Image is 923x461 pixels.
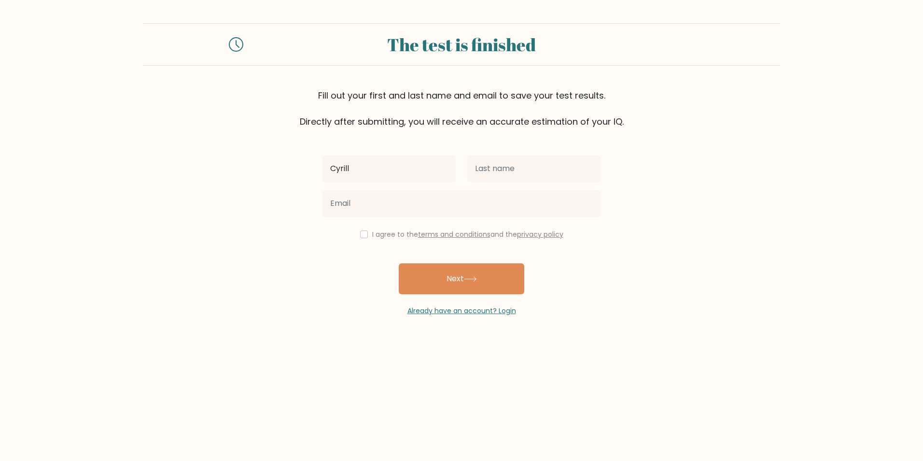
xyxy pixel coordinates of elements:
[143,89,780,128] div: Fill out your first and last name and email to save your test results. Directly after submitting,...
[517,230,563,239] a: privacy policy
[372,230,563,239] label: I agree to the and the
[322,190,601,217] input: Email
[467,155,601,182] input: Last name
[322,155,456,182] input: First name
[418,230,490,239] a: terms and conditions
[255,31,668,58] div: The test is finished
[399,263,524,294] button: Next
[407,306,516,316] a: Already have an account? Login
